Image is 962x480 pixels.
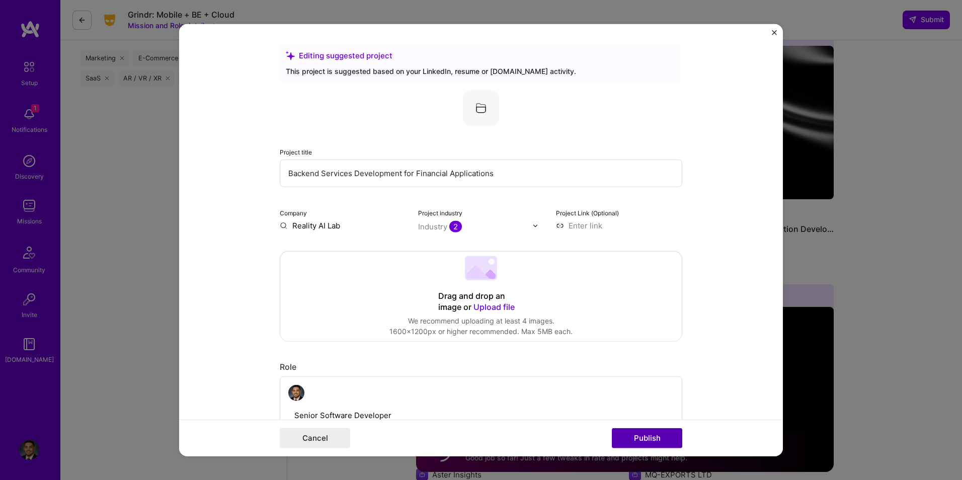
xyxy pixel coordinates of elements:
[389,326,573,337] div: 1600x1200px or higher recommended. Max 5MB each.
[389,315,573,326] div: We recommend uploading at least 4 images.
[280,209,307,217] label: Company
[438,291,524,313] div: Drag and drop an image or
[556,209,619,217] label: Project Link (Optional)
[463,90,499,126] img: Company logo
[280,428,350,448] button: Cancel
[280,148,312,156] label: Project title
[280,220,406,231] input: Enter name or website
[286,51,295,60] i: icon SuggestedTeams
[449,221,462,232] span: 2
[286,66,674,76] div: This project is suggested based on your LinkedIn, resume or [DOMAIN_NAME] activity.
[418,221,462,232] div: Industry
[280,251,682,342] div: Drag and drop an image or Upload fileWe recommend uploading at least 4 images.1600x1200px or high...
[280,159,682,187] input: Enter the name of the project
[286,50,674,61] div: Editing suggested project
[418,209,462,217] label: Project industry
[288,405,481,426] input: Role Name
[556,220,682,231] input: Enter link
[280,362,682,372] div: Role
[532,222,538,228] img: drop icon
[473,302,515,312] span: Upload file
[612,428,682,448] button: Publish
[772,30,777,41] button: Close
